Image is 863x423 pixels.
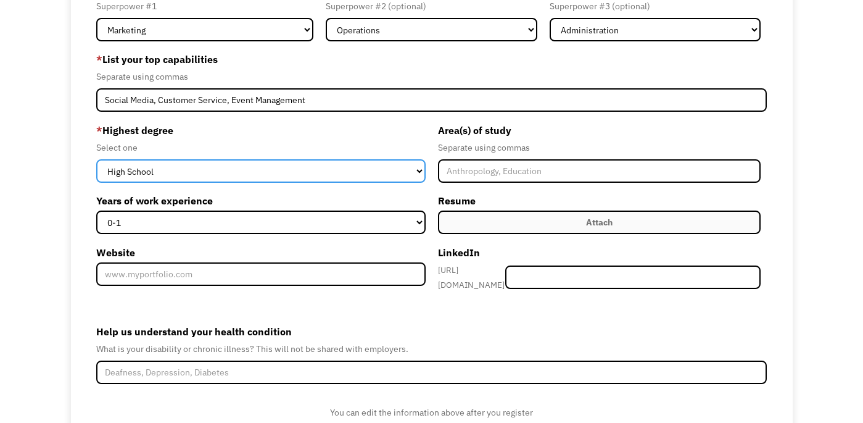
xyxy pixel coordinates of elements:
div: [URL][DOMAIN_NAME] [438,262,506,292]
div: What is your disability or chronic illness? This will not be shared with employers. [96,341,766,356]
div: Separate using commas [438,140,761,155]
input: Videography, photography, accounting [96,88,766,112]
label: Area(s) of study [438,120,761,140]
div: Attach [586,215,613,230]
label: Website [96,243,425,262]
label: Attach [438,211,761,234]
label: Help us understand your health condition [96,322,766,341]
input: Anthropology, Education [438,159,761,183]
div: Select one [96,140,425,155]
div: Separate using commas [96,69,766,84]
label: LinkedIn [438,243,761,262]
input: Deafness, Depression, Diabetes [96,361,766,384]
label: Highest degree [96,120,425,140]
label: Years of work experience [96,191,425,211]
div: You can edit the information above after you register [318,405,546,420]
label: List your top capabilities [96,49,766,69]
label: Resume [438,191,761,211]
input: www.myportfolio.com [96,262,425,286]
